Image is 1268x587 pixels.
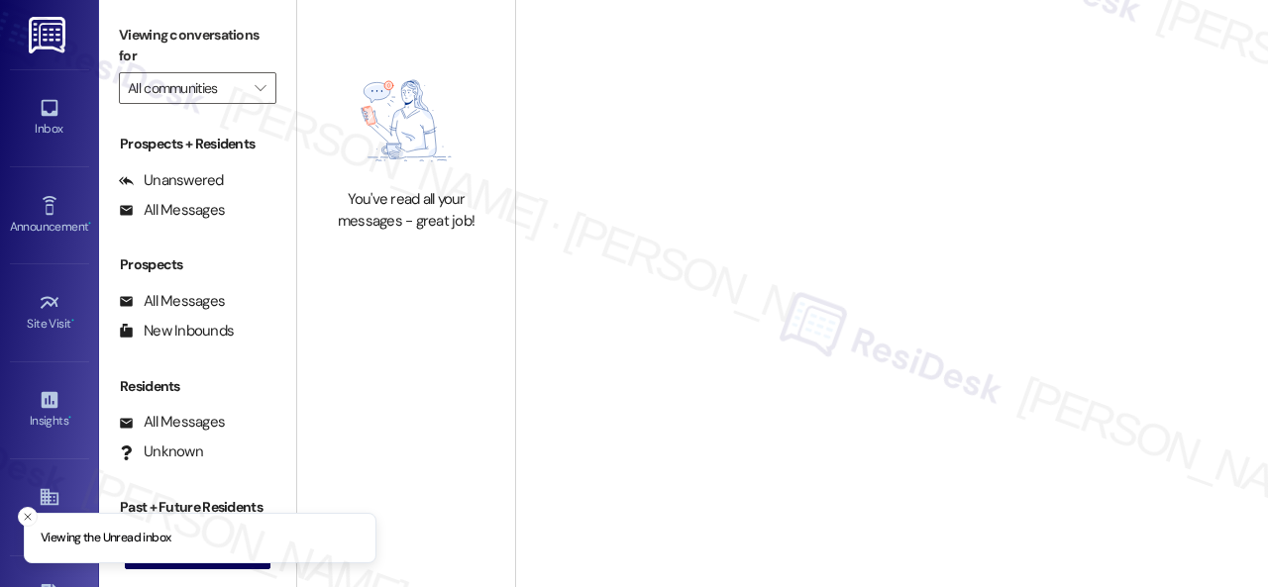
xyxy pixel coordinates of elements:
a: Insights • [10,383,89,437]
img: empty-state [328,62,484,180]
div: All Messages [119,291,225,312]
div: Residents [99,376,296,397]
button: Close toast [18,507,38,527]
i:  [255,80,265,96]
a: Inbox [10,91,89,145]
div: All Messages [119,200,225,221]
div: Prospects [99,254,296,275]
img: ResiDesk Logo [29,17,69,53]
div: All Messages [119,412,225,433]
div: Unknown [119,441,203,462]
span: • [88,217,91,231]
div: You've read all your messages - great job! [319,189,493,232]
span: • [71,314,74,328]
div: New Inbounds [119,321,234,342]
a: Buildings [10,480,89,534]
label: Viewing conversations for [119,20,276,72]
p: Viewing the Unread inbox [41,530,170,547]
div: Prospects + Residents [99,134,296,154]
div: Unanswered [119,170,224,191]
input: All communities [128,72,245,104]
div: Past + Future Residents [99,497,296,518]
span: • [68,411,71,425]
a: Site Visit • [10,286,89,340]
